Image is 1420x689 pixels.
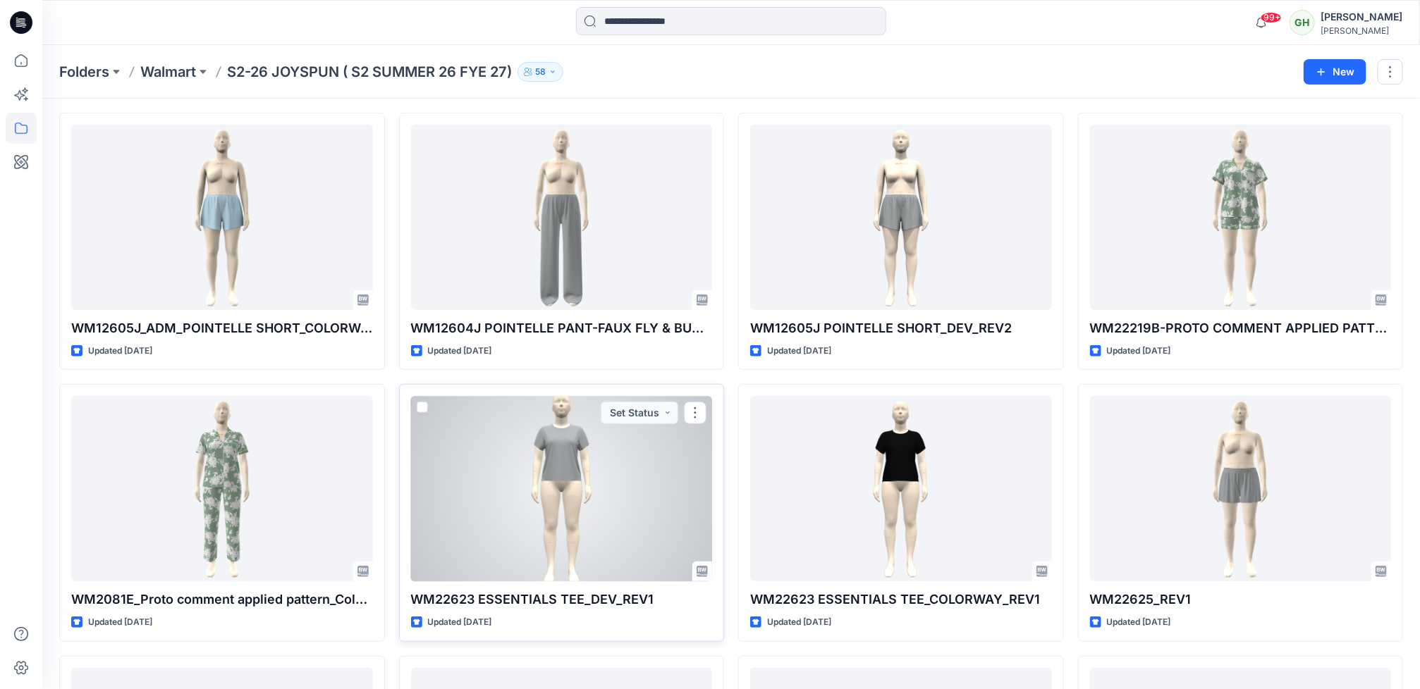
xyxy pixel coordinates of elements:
[1090,318,1392,338] p: WM22219B-PROTO COMMENT APPLIED PATTERN_COLORWAY_REV12
[428,344,492,359] p: Updated [DATE]
[71,125,373,310] a: WM12605J_ADM_POINTELLE SHORT_COLORWAY_REV6
[411,125,713,310] a: WM12604J POINTELLE PANT-FAUX FLY & BUTTONS + PICOT_REV2
[1090,396,1392,581] a: WM22625_REV1
[411,590,713,609] p: WM22623 ESSENTIALS TEE_DEV_REV1
[88,615,152,630] p: Updated [DATE]
[71,318,373,338] p: WM12605J_ADM_POINTELLE SHORT_COLORWAY_REV6
[1304,59,1366,85] button: New
[535,64,546,80] p: 58
[411,396,713,581] a: WM22623 ESSENTIALS TEE_DEV_REV1
[767,344,831,359] p: Updated [DATE]
[428,615,492,630] p: Updated [DATE]
[750,396,1052,581] a: WM22623 ESSENTIALS TEE_COLORWAY_REV1
[71,590,373,609] p: WM2081E_Proto comment applied pattern_Colorway_REV12
[59,62,109,82] a: Folders
[518,62,563,82] button: 58
[750,125,1052,310] a: WM12605J POINTELLE SHORT_DEV_REV2
[1261,12,1282,23] span: 99+
[1290,10,1315,35] div: GH
[411,318,713,338] p: WM12604J POINTELLE PANT-FAUX FLY & BUTTONS + PICOT_REV2
[767,615,831,630] p: Updated [DATE]
[227,62,512,82] p: S2-26 JOYSPUN ( S2 SUMMER 26 FYE 27)
[1107,344,1171,359] p: Updated [DATE]
[88,344,152,359] p: Updated [DATE]
[1321,25,1402,36] div: [PERSON_NAME]
[1107,615,1171,630] p: Updated [DATE]
[1321,8,1402,25] div: [PERSON_NAME]
[750,318,1052,338] p: WM12605J POINTELLE SHORT_DEV_REV2
[1090,125,1392,310] a: WM22219B-PROTO COMMENT APPLIED PATTERN_COLORWAY_REV12
[750,590,1052,609] p: WM22623 ESSENTIALS TEE_COLORWAY_REV1
[140,62,196,82] a: Walmart
[1090,590,1392,609] p: WM22625_REV1
[71,396,373,581] a: WM2081E_Proto comment applied pattern_Colorway_REV12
